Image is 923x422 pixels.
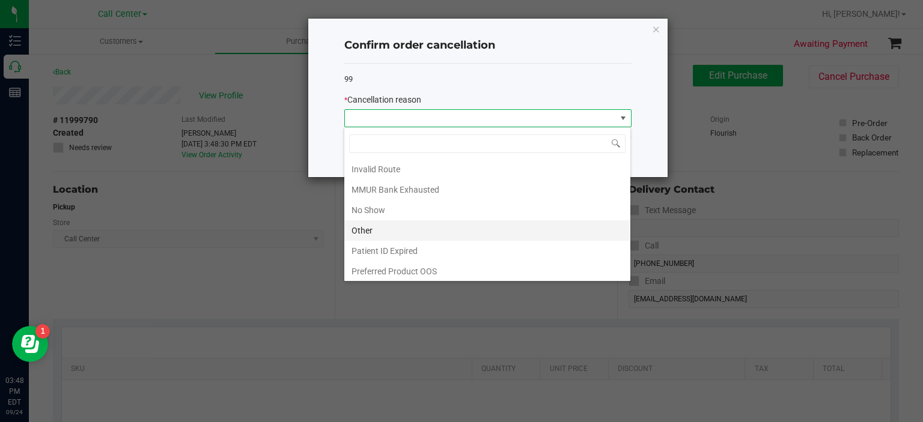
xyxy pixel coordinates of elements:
[344,241,630,261] li: Patient ID Expired
[344,261,630,282] li: Preferred Product OOS
[35,324,50,339] iframe: Resource center unread badge
[344,74,353,83] span: 99
[344,179,630,200] li: MMUR Bank Exhausted
[344,220,630,241] li: Other
[344,200,630,220] li: No Show
[347,95,421,104] span: Cancellation reason
[12,326,48,362] iframe: Resource center
[344,38,632,53] h4: Confirm order cancellation
[344,159,630,179] li: Invalid Route
[652,22,660,36] button: Close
